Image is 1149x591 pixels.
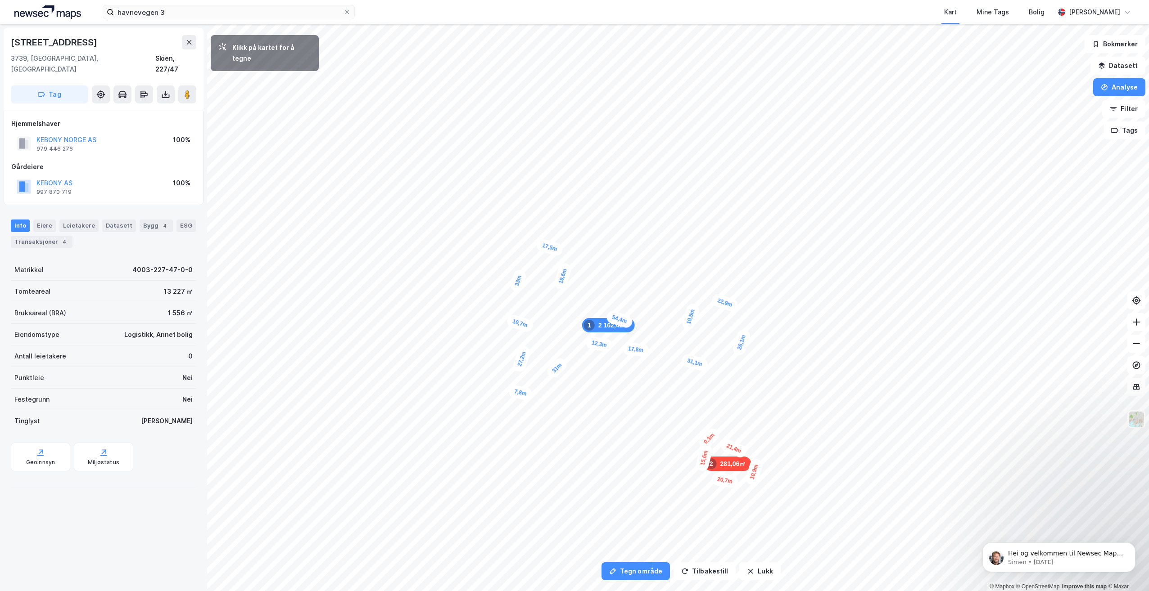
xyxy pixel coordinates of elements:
button: Tilbakestill [674,562,736,580]
div: 4 [60,237,69,246]
div: Hjemmelshaver [11,118,196,129]
div: Map marker [704,457,751,471]
div: Map marker [605,309,634,329]
div: Map marker [719,438,748,459]
div: Gårdeiere [11,161,196,172]
div: Map marker [622,342,650,357]
button: Analyse [1093,78,1145,96]
div: Map marker [585,336,613,353]
div: [STREET_ADDRESS] [11,35,99,49]
div: Antall leietakere [14,351,66,362]
iframe: Intercom notifications message [969,524,1149,587]
div: 1 556 ㎡ [168,308,193,318]
div: 100% [173,134,190,145]
div: Logistikk, Annet bolig [124,329,193,340]
div: 1 [584,320,595,331]
a: OpenStreetMap [1016,583,1060,590]
button: Tag [11,85,88,103]
div: Nei [182,394,193,405]
div: Map marker [680,353,709,372]
div: Tinglyst [14,416,40,426]
img: Z [1128,411,1145,428]
div: 13 227 ㎡ [164,286,193,297]
div: Map marker [545,356,569,380]
div: Bruksareal (BRA) [14,308,66,318]
input: Søk på adresse, matrikkel, gårdeiere, leietakere eller personer [114,5,344,19]
a: Improve this map [1062,583,1107,590]
div: 4003-227-47-0-0 [132,264,193,275]
div: Map marker [695,443,713,472]
div: Map marker [582,318,635,332]
div: Miljøstatus [88,459,119,466]
div: Klikk på kartet for å tegne [232,42,312,64]
div: Punktleie [14,372,44,383]
div: Map marker [508,384,533,401]
div: Nei [182,372,193,383]
button: Bokmerker [1085,35,1145,53]
button: Filter [1102,100,1145,118]
div: Map marker [509,269,527,293]
div: Tomteareal [14,286,50,297]
div: Skien, 227/47 [155,53,196,75]
button: Lukk [739,562,780,580]
div: Map marker [511,345,532,373]
div: Eiendomstype [14,329,59,340]
button: Datasett [1090,57,1145,75]
div: Map marker [710,292,739,313]
div: Map marker [553,262,573,291]
div: Kart [944,7,957,18]
div: Geoinnsyn [26,459,55,466]
div: Matrikkel [14,264,44,275]
div: 997 870 719 [36,188,72,196]
div: Bygg [140,219,173,232]
div: 3739, [GEOGRAPHIC_DATA], [GEOGRAPHIC_DATA] [11,53,155,75]
div: Map marker [744,457,764,486]
div: Map marker [711,472,739,489]
div: Map marker [681,302,701,331]
div: ESG [176,219,196,232]
div: Map marker [697,426,722,451]
div: Eiere [33,219,56,232]
div: 979 446 276 [36,145,73,152]
div: [PERSON_NAME] [141,416,193,426]
div: Leietakere [59,219,99,232]
button: Tegn område [602,562,670,580]
div: Map marker [506,313,534,333]
div: Datasett [102,219,136,232]
div: Mine Tags [977,7,1009,18]
div: Bolig [1029,7,1045,18]
div: 100% [173,178,190,188]
div: 0 [188,351,193,362]
div: Info [11,219,30,232]
button: Tags [1104,121,1145,139]
div: [PERSON_NAME] [1069,7,1120,18]
div: Transaksjoner [11,236,72,248]
div: 2 [706,458,717,469]
div: Festegrunn [14,394,50,405]
div: Map marker [732,328,752,357]
div: Map marker [535,238,564,257]
div: 4 [160,221,169,230]
img: logo.a4113a55bc3d86da70a041830d287a7e.svg [14,5,81,19]
a: Mapbox [990,583,1014,590]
